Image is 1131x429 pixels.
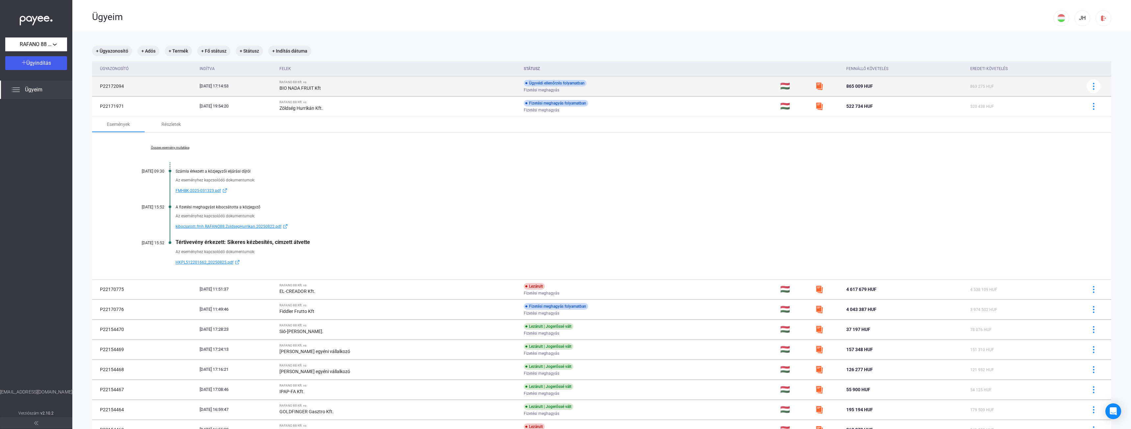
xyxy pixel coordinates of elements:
[1090,83,1097,90] img: more-blue
[125,241,164,245] div: [DATE] 15:52
[176,187,221,195] span: FMHBK-2025-031323.pdf
[125,146,215,150] a: Összes esemény mutatása
[1105,403,1121,419] div: Open Intercom Messenger
[176,258,1078,266] a: HKPL512201662_20250825.pdfexternal-link-blue
[233,260,241,265] img: external-link-blue
[176,258,233,266] span: HKPL512201662_20250825.pdf
[279,289,315,294] strong: EL-CREADOR Kft.
[25,86,42,94] span: Ügyeim
[970,104,994,109] span: 520 438 HUF
[200,286,274,293] div: [DATE] 11:51:37
[92,320,197,339] td: P22154470
[176,177,1078,183] div: Az eseményhez kapcsolódó dokumentumok:
[200,386,274,393] div: [DATE] 17:08:46
[176,187,1078,195] a: FMHBK-2025-031323.pdfexternal-link-blue
[200,346,274,353] div: [DATE] 17:24:13
[1090,286,1097,293] img: more-blue
[1095,10,1111,26] button: logout-red
[1074,10,1090,26] button: JH
[125,169,164,174] div: [DATE] 09:30
[524,283,545,290] div: Lezárult
[1087,79,1100,93] button: more-blue
[176,249,1078,255] div: Az eseményhez kapcsolódó dokumentumok:
[20,12,53,26] img: white-payee-white-dot.svg
[279,369,350,374] strong: [PERSON_NAME] egyéni vállalkozó
[815,346,823,353] img: szamlazzhu-mini
[165,46,192,56] mat-chip: + Termék
[778,96,813,116] td: 🇭🇺
[279,329,324,334] strong: Sió-[PERSON_NAME].
[279,106,323,111] strong: Zöldség Hurrikán Kft.
[1077,14,1088,22] div: JH
[1087,302,1100,316] button: more-blue
[970,84,994,89] span: 863 275 HUF
[200,65,215,73] div: Indítva
[1087,322,1100,336] button: more-blue
[279,344,518,347] div: RAFANO 88 Kft. vs
[970,408,994,412] span: 179 509 HUF
[279,283,518,287] div: RAFANO 88 Kft. vs
[524,363,573,370] div: Lezárult | Jogerőssé vált
[26,60,51,66] span: Ügyindítás
[279,85,321,91] strong: BIO NADA FRUIT Kft
[40,411,54,416] strong: v2.10.2
[92,96,197,116] td: P22171971
[846,307,877,312] span: 4 043 387 HUF
[815,366,823,373] img: szamlazzhu-mini
[1087,343,1100,356] button: more-blue
[846,407,873,412] span: 195 194 HUF
[815,285,823,293] img: szamlazzhu-mini
[279,100,518,104] div: RAFANO 88 Kft. vs
[524,323,573,330] div: Lezárult | Jogerőssé vált
[279,404,518,408] div: RAFANO 88 Kft. vs
[524,369,559,377] span: Fizetési meghagyás
[815,325,823,333] img: szamlazzhu-mini
[161,120,181,128] div: Részletek
[92,340,197,359] td: P22154469
[92,12,1053,23] div: Ügyeim
[846,287,877,292] span: 4 617 679 HUF
[1087,383,1100,396] button: more-blue
[846,367,873,372] span: 126 277 HUF
[221,188,229,193] img: external-link-blue
[524,309,559,317] span: Fizetési meghagyás
[970,65,1078,73] div: Eredeti követelés
[1090,386,1097,393] img: more-blue
[524,86,559,94] span: Fizetési meghagyás
[846,83,873,89] span: 865 009 HUF
[200,366,274,373] div: [DATE] 17:16:21
[176,213,1078,219] div: Az eseményhez kapcsolódó dokumentumok:
[92,46,132,56] mat-chip: + Ügyazonosító
[970,368,994,372] span: 121 952 HUF
[524,390,559,397] span: Fizetési meghagyás
[197,46,230,56] mat-chip: + Fő státusz
[815,386,823,393] img: szamlazzhu-mini
[92,299,197,319] td: P22170776
[778,360,813,379] td: 🇭🇺
[100,65,129,73] div: Ügyazonosító
[778,380,813,399] td: 🇭🇺
[92,360,197,379] td: P22154468
[524,106,559,114] span: Fizetési meghagyás
[970,307,997,312] span: 3 974 502 HUF
[1090,366,1097,373] img: more-blue
[279,303,518,307] div: RAFANO 88 Kft. vs
[815,82,823,90] img: szamlazzhu-mini
[524,383,573,390] div: Lezárult | Jogerőssé vált
[281,224,289,229] img: external-link-blue
[279,65,291,73] div: Felek
[200,65,274,73] div: Indítva
[200,103,274,109] div: [DATE] 19:54:20
[176,239,1078,245] div: Tértivevény érkezett: Sikeres kézbesítés, címzett átvette
[815,305,823,313] img: szamlazzhu-mini
[5,37,67,51] button: RAFANO 88 Kft.
[524,343,573,350] div: Lezárult | Jogerőssé vált
[279,389,304,394] strong: IPAP-FA Kft.
[1087,363,1100,376] button: more-blue
[279,309,314,314] strong: Fiddler Frutto Kft
[524,403,573,410] div: Lezárult | Jogerőssé vált
[22,60,26,65] img: plus-white.svg
[1090,326,1097,333] img: more-blue
[200,406,274,413] div: [DATE] 16:59:47
[1087,282,1100,296] button: more-blue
